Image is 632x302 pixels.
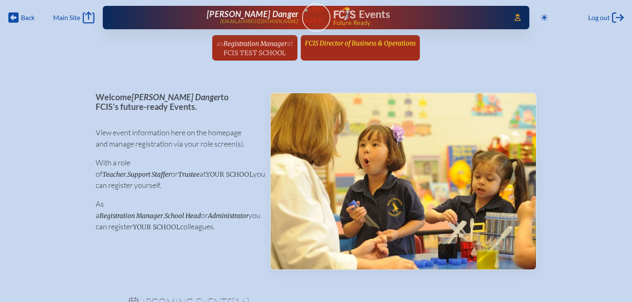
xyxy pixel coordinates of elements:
[588,13,610,22] span: Log out
[99,212,163,220] span: Registration Manager
[21,13,35,22] span: Back
[302,3,330,32] a: User Avatar
[220,19,299,24] p: [EMAIL_ADDRESS][DOMAIN_NAME]
[102,170,126,178] span: Teacher
[178,170,200,178] span: Trustee
[216,38,223,48] span: as
[127,170,171,178] span: Support Staffer
[213,35,297,61] a: asRegistration ManageratFCIS Test School
[208,212,249,220] span: Administrator
[334,7,503,26] div: FCIS Events — Future ready
[287,38,293,48] span: at
[165,212,201,220] span: School Head
[96,157,256,191] p: With a role of , or at you can register yourself.
[333,20,503,26] span: Future Ready
[223,49,286,57] span: FCIS Test School
[305,39,416,47] span: FCIS Director of Business & Operations
[223,40,287,48] span: Registration Manager
[302,35,419,51] a: FCIS Director of Business & Operations
[207,9,298,19] span: [PERSON_NAME] Danger
[133,223,180,231] span: your school
[96,92,256,111] p: Welcome to FCIS’s future-ready Events.
[271,93,536,269] img: Events
[96,198,256,232] p: As a , or you can register colleagues.
[206,170,253,178] span: your school
[53,12,94,23] a: Main Site
[129,9,299,26] a: [PERSON_NAME] Danger[EMAIL_ADDRESS][DOMAIN_NAME]
[53,13,80,22] span: Main Site
[132,92,221,102] span: [PERSON_NAME] Danger
[96,127,256,150] p: View event information here on the homepage and manage registration via your role screen(s).
[298,3,334,25] img: User Avatar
